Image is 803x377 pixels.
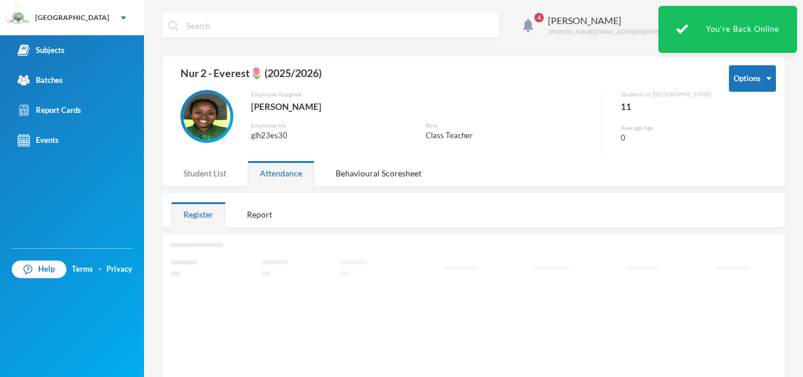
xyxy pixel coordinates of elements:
a: Privacy [106,263,132,275]
div: Register [171,202,226,227]
div: 0 [621,132,711,144]
div: [GEOGRAPHIC_DATA] [35,12,109,23]
input: Search [186,12,493,39]
span: 4 [534,13,544,22]
div: Report Cards [18,104,81,116]
a: Help [12,261,66,278]
img: logo [6,6,30,30]
button: Options [729,65,776,92]
div: Role [426,121,593,130]
div: [PERSON_NAME] [251,99,593,114]
div: glh23es30 [251,130,408,142]
div: · [99,263,101,275]
div: Employee Assigned [251,90,593,99]
div: You're Back Online [658,6,797,53]
div: Students in [GEOGRAPHIC_DATA] [621,90,711,99]
div: Events [18,134,59,146]
div: Average Age [621,124,711,132]
div: Class Teacher [426,130,593,142]
div: Subjects [18,44,65,56]
div: Student List [171,161,239,186]
div: Batches [18,74,63,86]
div: 11 [621,99,711,114]
div: Attendance [247,161,314,186]
div: [PERSON_NAME][EMAIL_ADDRESS][PERSON_NAME][DOMAIN_NAME] [548,28,740,36]
div: Behavioural Scoresheet [323,161,434,186]
div: [PERSON_NAME] [548,14,740,28]
img: EMPLOYEE [183,93,230,140]
img: search [168,21,179,31]
div: Report [235,202,285,227]
div: Nur 2 - Everest🌷 (2025/2026) [171,65,711,90]
a: Terms [72,263,93,275]
div: Employee No. [251,121,408,130]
